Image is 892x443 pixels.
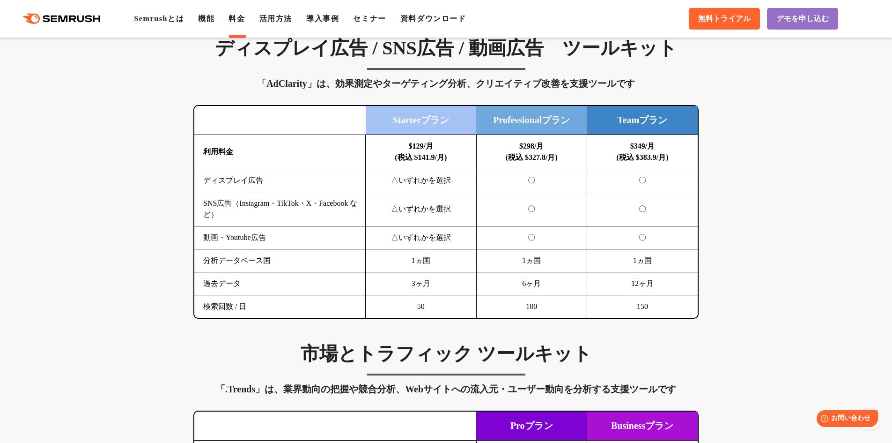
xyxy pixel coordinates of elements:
[587,295,698,318] td: 150
[587,249,698,272] td: 1ヵ国
[767,8,838,30] a: デモを申し込む
[193,37,699,60] h3: ディスプレイ広告 / SNS広告 / 動画広告 ツールキット
[587,192,698,226] td: 〇
[198,15,214,23] a: 機能
[395,142,447,161] b: $129/月 (税込 $141.9/月)
[366,169,477,192] td: △いずれかを選択
[194,249,366,272] td: 分析データベース国
[476,295,587,318] td: 100
[587,169,698,192] td: 〇
[366,295,477,318] td: 50
[366,249,477,272] td: 1ヵ国
[587,226,698,249] td: 〇
[193,342,699,366] h3: 市場とトラフィック ツールキット
[476,192,587,226] td: 〇
[809,406,882,433] iframe: Help widget launcher
[194,192,366,226] td: SNS広告（Instagram・TikTok・X・Facebook など）
[689,8,760,30] a: 無料トライアル
[400,15,466,23] a: 資料ダウンロード
[229,15,245,23] a: 料金
[259,15,292,23] a: 活用方法
[776,14,829,24] span: デモを申し込む
[193,382,699,397] div: 「.Trends」は、業界動向の把握や競合分析、Webサイトへの流入元・ユーザー動向を分析する支援ツールです
[193,76,699,91] div: 「AdClarity」は、効果測定やターゲティング分析、クリエイティブ改善を支援ツールです
[587,272,698,295] td: 12ヶ月
[366,226,477,249] td: △いずれかを選択
[134,15,184,23] a: Semrushとは
[194,272,366,295] td: 過去データ
[506,142,558,161] b: $298/月 (税込 $327.8/月)
[194,226,366,249] td: 動画・Youtube広告
[366,106,477,135] td: Starterプラン
[476,272,587,295] td: 6ヶ月
[587,412,698,441] td: Businessプラン
[366,272,477,295] td: 3ヶ月
[587,106,698,135] td: Teamプラン
[194,169,366,192] td: ディスプレイ広告
[476,169,587,192] td: 〇
[476,106,587,135] td: Professionalプラン
[194,295,366,318] td: 検索回数 / 日
[476,412,587,441] td: Proプラン
[353,15,386,23] a: セミナー
[306,15,339,23] a: 導入事例
[366,192,477,226] td: △いずれかを選択
[476,226,587,249] td: 〇
[476,249,587,272] td: 1ヵ国
[616,142,668,161] b: $349/月 (税込 $383.9/月)
[698,14,751,24] span: 無料トライアル
[203,148,233,156] b: 利用料金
